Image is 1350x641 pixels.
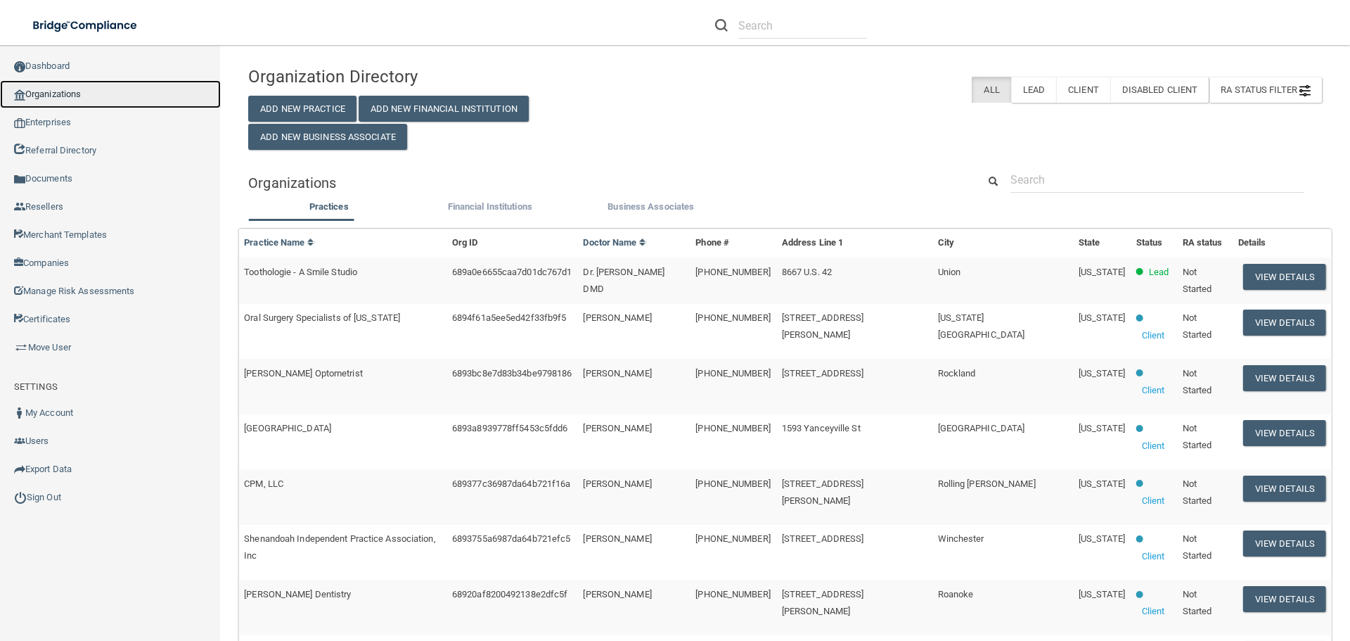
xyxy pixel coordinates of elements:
[248,198,409,219] li: Practices
[1149,264,1169,281] p: Lead
[972,77,1010,103] label: All
[244,589,351,599] span: [PERSON_NAME] Dentistry
[255,198,402,215] label: Practices
[14,491,27,504] img: ic_power_dark.7ecde6b1.png
[1079,423,1125,433] span: [US_STATE]
[409,198,570,219] li: Financial Institutions
[244,312,400,323] span: Oral Surgery Specialists of [US_STATE]
[1110,77,1209,103] label: Disabled Client
[1183,267,1212,294] span: Not Started
[938,368,976,379] span: Rockland
[1010,167,1304,193] input: Search
[1243,531,1326,557] button: View Details
[1142,603,1165,620] p: Client
[695,312,770,323] span: [PHONE_NUMBER]
[738,13,867,39] input: Search
[248,175,957,191] h5: Organizations
[359,96,529,122] button: Add New Financial Institution
[932,229,1073,258] th: City
[695,423,770,433] span: [PHONE_NUMBER]
[248,96,356,122] button: Add New Practice
[14,436,25,447] img: icon-users.e205127d.png
[1183,368,1212,395] span: Not Started
[248,68,592,86] h4: Organization Directory
[583,267,664,294] span: Dr. [PERSON_NAME] DMD
[1131,229,1177,258] th: Status
[14,174,25,185] img: icon-documents.8dae5593.png
[1221,84,1311,95] span: RA Status Filter
[244,533,435,561] span: Shenandoah Independent Practice Association, Inc
[452,478,570,489] span: 689377c36987da64b721f16a
[782,368,864,379] span: [STREET_ADDRESS]
[1079,589,1125,599] span: [US_STATE]
[782,312,864,340] span: [STREET_ADDRESS][PERSON_NAME]
[14,464,25,475] img: icon-export.b9366987.png
[583,478,651,489] span: [PERSON_NAME]
[1177,229,1233,258] th: RA status
[715,19,728,32] img: ic-search.3b580494.png
[577,198,724,215] label: Business Associates
[452,368,572,379] span: 6893bc8e7d83b34be9798186
[14,61,25,72] img: ic_dashboard_dark.d01f4a41.png
[583,533,651,544] span: [PERSON_NAME]
[1079,478,1125,489] span: [US_STATE]
[1243,586,1326,612] button: View Details
[1243,310,1326,336] button: View Details
[1142,382,1165,399] p: Client
[695,267,770,277] span: [PHONE_NUMBER]
[782,267,832,277] span: 8667 U.S. 42
[782,589,864,616] span: [STREET_ADDRESS][PERSON_NAME]
[1079,312,1125,323] span: [US_STATE]
[1056,77,1110,103] label: Client
[1142,327,1165,344] p: Client
[695,478,770,489] span: [PHONE_NUMBER]
[1073,229,1131,258] th: State
[1142,438,1165,455] p: Client
[570,198,731,219] li: Business Associate
[244,368,363,379] span: [PERSON_NAME] Optometrist
[938,312,1025,340] span: [US_STATE][GEOGRAPHIC_DATA]
[1299,85,1311,96] img: icon-filter@2x.21656d0b.png
[583,237,646,248] a: Doctor Name
[244,237,314,248] a: Practice Name
[782,533,864,544] span: [STREET_ADDRESS]
[1079,267,1125,277] span: [US_STATE]
[452,423,567,433] span: 6893a8939778ff5453c5fdd6
[14,89,25,101] img: organization-icon.f8decf85.png
[1183,423,1212,450] span: Not Started
[782,423,861,433] span: 1593 Yanceyville St
[938,423,1025,433] span: [GEOGRAPHIC_DATA]
[583,368,651,379] span: [PERSON_NAME]
[583,423,651,433] span: [PERSON_NAME]
[1183,533,1212,561] span: Not Started
[244,478,283,489] span: CPM, LLC
[14,118,25,128] img: enterprise.0d942306.png
[452,533,570,544] span: 6893755a6987da64b721efc5
[14,407,25,419] img: ic_user_dark.df1a06c3.png
[938,533,984,544] span: Winchester
[1183,312,1212,340] span: Not Started
[695,368,770,379] span: [PHONE_NUMBER]
[690,229,776,258] th: Phone #
[416,198,563,215] label: Financial Institutions
[14,201,25,212] img: ic_reseller.de258add.png
[695,589,770,599] span: [PHONE_NUMBER]
[244,267,357,277] span: Toothologie - A Smile Studio
[583,312,651,323] span: [PERSON_NAME]
[448,201,532,212] span: Financial Institutions
[1183,589,1212,616] span: Not Started
[607,201,694,212] span: Business Associates
[695,533,770,544] span: [PHONE_NUMBER]
[309,201,349,212] span: Practices
[938,589,974,599] span: Roanoke
[1243,365,1326,391] button: View Details
[14,341,28,355] img: briefcase.64adab9b.png
[1183,478,1212,506] span: Not Started
[1243,420,1326,446] button: View Details
[1243,264,1326,290] button: View Details
[782,478,864,506] span: [STREET_ADDRESS][PERSON_NAME]
[452,312,566,323] span: 6894f61a5ee5ed42f33fb9f5
[14,379,58,395] label: SETTINGS
[938,478,1036,489] span: Rolling [PERSON_NAME]
[1142,493,1165,509] p: Client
